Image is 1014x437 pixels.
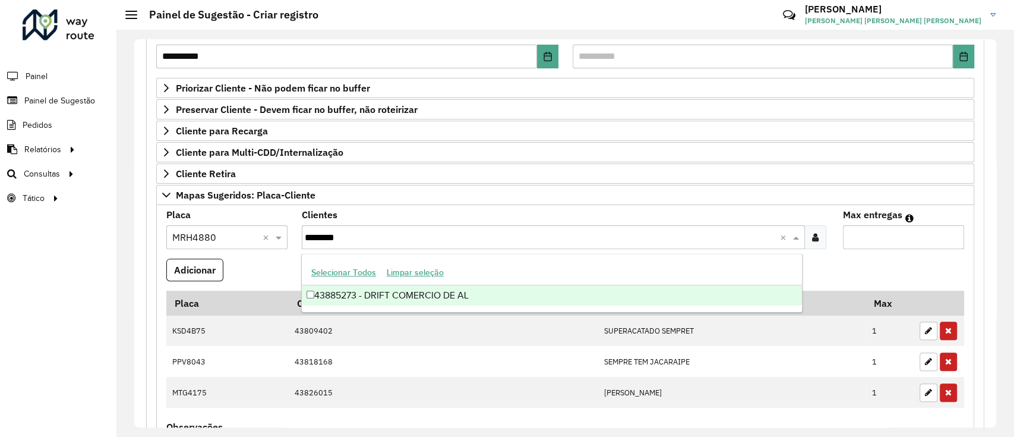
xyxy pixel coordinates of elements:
td: KSD4B75 [166,316,289,347]
span: Cliente para Multi-CDD/Internalização [176,147,343,157]
label: Max entregas [843,208,902,222]
button: Choose Date [537,45,558,68]
a: Contato Rápido [776,2,802,28]
span: Clear all [780,230,790,244]
span: Relatórios [24,143,61,156]
th: Placa [166,291,289,316]
a: Cliente para Multi-CDD/Internalização [156,142,974,162]
span: Preservar Cliente - Devem ficar no buffer, não roteirizar [176,105,418,114]
td: [PERSON_NAME] [598,377,865,408]
a: Cliente Retira [156,164,974,184]
span: Tático [23,192,45,205]
em: Máximo de clientes que serão colocados na mesma rota com os clientes informados [905,213,914,223]
label: Observações [166,420,223,434]
span: Cliente Retira [176,169,236,178]
td: SEMPRE TEM JACARAIPE [598,346,865,377]
td: 1 [866,377,914,408]
h2: Painel de Sugestão - Criar registro [137,8,318,21]
label: Placa [166,208,191,222]
span: Priorizar Cliente - Não podem ficar no buffer [176,83,370,93]
span: Painel de Sugestão [24,95,95,107]
span: Consultas [24,168,60,180]
div: 43885273 - DRIFT COMERCIO DE AL [302,285,802,306]
span: Clear all [263,230,273,244]
span: [PERSON_NAME] [PERSON_NAME] [PERSON_NAME] [805,15,981,26]
ng-dropdown-panel: Options list [301,254,803,313]
a: Mapas Sugeridos: Placa-Cliente [156,185,974,205]
th: Max [866,291,914,316]
button: Adicionar [166,259,223,281]
td: MTG4175 [166,377,289,408]
button: Selecionar Todos [306,263,381,282]
td: 43809402 [289,316,598,347]
td: 43818168 [289,346,598,377]
a: Priorizar Cliente - Não podem ficar no buffer [156,78,974,98]
td: 1 [866,346,914,377]
td: 43826015 [289,377,598,408]
span: Mapas Sugeridos: Placa-Cliente [176,190,315,200]
span: Pedidos [23,119,52,131]
label: Clientes [302,208,337,222]
a: Preservar Cliente - Devem ficar no buffer, não roteirizar [156,99,974,120]
td: PPV8043 [166,346,289,377]
button: Limpar seleção [381,263,449,282]
th: Código Cliente [289,291,598,316]
a: Cliente para Recarga [156,121,974,141]
span: Painel [26,70,48,83]
td: 1 [866,316,914,347]
td: SUPERACATADO SEMPRET [598,316,865,347]
button: Choose Date [953,45,974,68]
h3: [PERSON_NAME] [805,4,981,15]
span: Cliente para Recarga [176,126,268,136]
